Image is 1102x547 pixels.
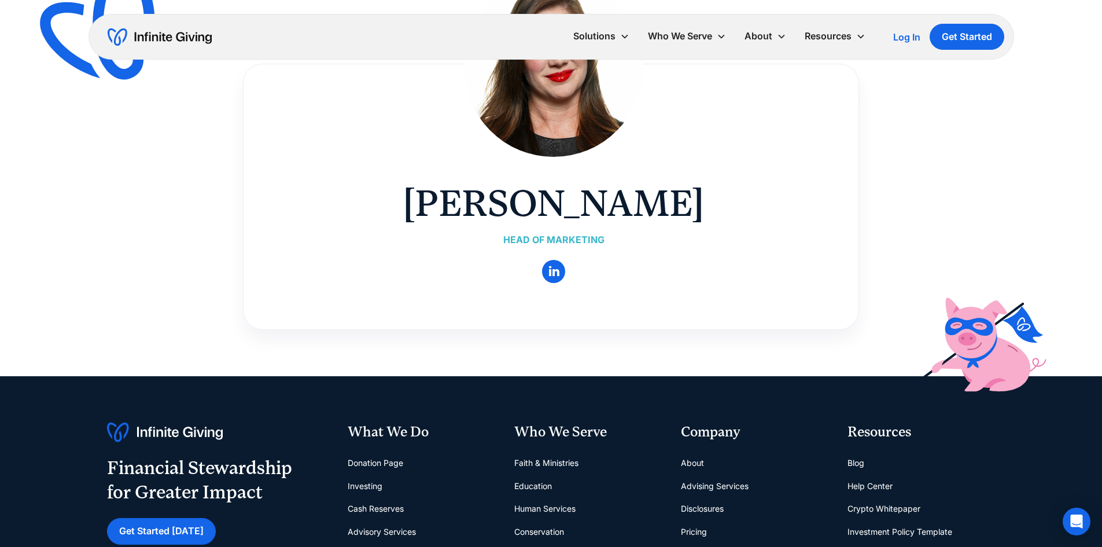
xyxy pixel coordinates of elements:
[403,232,704,248] div: Head of Marketing
[542,260,565,283] a: 
[348,520,416,544] a: Advisory Services
[847,451,864,475] a: Blog
[108,28,212,46] a: home
[514,451,578,475] a: Faith & Ministries
[348,497,404,520] a: Cash Reserves
[681,497,724,520] a: Disclosures
[681,475,749,498] a: Advising Services
[107,518,216,544] a: Get Started [DATE]
[107,456,292,504] div: Financial Stewardship for Greater Impact
[348,475,382,498] a: Investing
[514,497,576,520] a: Human Services
[893,32,920,42] div: Log In
[681,520,707,544] a: Pricing
[648,28,712,44] div: Who We Serve
[847,475,893,498] a: Help Center
[930,24,1004,50] a: Get Started
[573,28,616,44] div: Solutions
[795,24,875,49] div: Resources
[745,28,772,44] div: About
[348,423,496,442] div: What We Do
[805,28,852,44] div: Resources
[681,423,829,442] div: Company
[847,423,996,442] div: Resources
[847,497,920,520] a: Crypto Whitepaper
[893,30,920,44] a: Log In
[1063,508,1090,535] div: Open Intercom Messenger
[639,24,735,49] div: Who We Serve
[681,451,704,475] a: About
[514,475,552,498] a: Education
[847,520,952,544] a: Investment Policy Template
[564,24,639,49] div: Solutions
[735,24,795,49] div: About
[514,423,662,442] div: Who We Serve
[403,180,704,226] h1: [PERSON_NAME]
[514,520,564,544] a: Conservation
[348,451,403,475] a: Donation Page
